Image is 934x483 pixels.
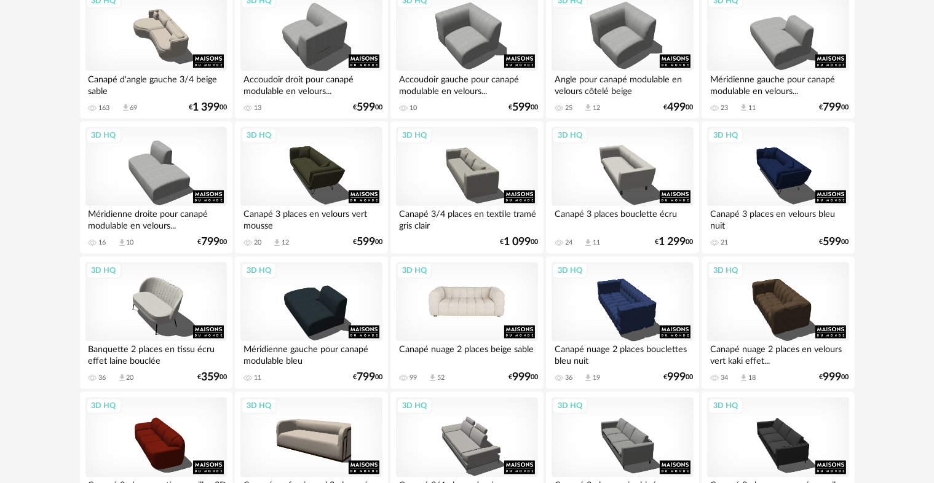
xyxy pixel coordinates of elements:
[396,342,537,366] div: Canapé nuage 2 places beige sable
[241,263,277,279] div: 3D HQ
[721,104,728,112] div: 23
[353,374,382,382] div: € 00
[282,239,289,248] div: 12
[254,104,261,112] div: 13
[241,398,277,414] div: 3D HQ
[509,374,538,382] div: € 00
[664,103,694,112] div: € 00
[240,206,382,231] div: Canapé 3 places en velours vert mousse
[552,342,693,366] div: Canapé nuage 2 places bouclettes bleu nuit
[390,122,543,254] a: 3D HQ Canapé 3/4 places en textile tramé gris clair €1 09900
[197,374,227,382] div: € 00
[820,374,849,382] div: € 00
[357,374,375,382] span: 799
[584,103,593,112] span: Download icon
[99,374,106,383] div: 36
[552,71,693,96] div: Angle pour canapé modulable en velours côtelé beige
[748,104,756,112] div: 11
[410,104,417,112] div: 10
[396,71,537,96] div: Accoudoir gauche pour canapé modulable en velours...
[552,128,588,144] div: 3D HQ
[820,238,849,247] div: € 00
[397,398,432,414] div: 3D HQ
[197,238,227,247] div: € 00
[80,257,232,390] a: 3D HQ Banquette 2 places en tissu écru effet laine bouclée 36 Download icon 20 €35900
[397,263,432,279] div: 3D HQ
[565,374,572,383] div: 36
[254,374,261,383] div: 11
[546,122,699,254] a: 3D HQ Canapé 3 places bouclette écru 24 Download icon 11 €1 29900
[659,238,686,247] span: 1 299
[240,71,382,96] div: Accoudoir droit pour canapé modulable en velours...
[86,263,122,279] div: 3D HQ
[201,374,220,382] span: 359
[353,103,382,112] div: € 00
[86,128,122,144] div: 3D HQ
[668,374,686,382] span: 999
[99,104,110,112] div: 163
[80,122,232,254] a: 3D HQ Méridienne droite pour canapé modulable en velours... 16 Download icon 10 €79900
[86,398,122,414] div: 3D HQ
[130,104,138,112] div: 69
[397,128,432,144] div: 3D HQ
[353,238,382,247] div: € 00
[552,206,693,231] div: Canapé 3 places bouclette écru
[254,239,261,248] div: 20
[552,263,588,279] div: 3D HQ
[272,238,282,248] span: Download icon
[201,238,220,247] span: 799
[721,374,728,383] div: 34
[565,104,572,112] div: 25
[121,103,130,112] span: Download icon
[584,374,593,383] span: Download icon
[702,122,854,254] a: 3D HQ Canapé 3 places en velours bleu nuit 21 €59900
[192,103,220,112] span: 1 399
[235,257,387,390] a: 3D HQ Méridienne gauche pour canapé modulable bleu 11 €79900
[500,238,538,247] div: € 00
[189,103,227,112] div: € 00
[593,239,600,248] div: 11
[85,342,227,366] div: Banquette 2 places en tissu écru effet laine bouclée
[85,71,227,96] div: Canapé d'angle gauche 3/4 beige sable
[509,103,538,112] div: € 00
[428,374,437,383] span: Download icon
[396,206,537,231] div: Canapé 3/4 places en textile tramé gris clair
[820,103,849,112] div: € 00
[593,104,600,112] div: 12
[127,374,134,383] div: 20
[823,103,842,112] span: 799
[127,239,134,248] div: 10
[823,238,842,247] span: 599
[512,103,531,112] span: 599
[240,342,382,366] div: Méridienne gauche pour canapé modulable bleu
[437,374,445,383] div: 52
[655,238,694,247] div: € 00
[584,238,593,248] span: Download icon
[593,374,600,383] div: 19
[235,122,387,254] a: 3D HQ Canapé 3 places en velours vert mousse 20 Download icon 12 €59900
[390,257,543,390] a: 3D HQ Canapé nuage 2 places beige sable 99 Download icon 52 €99900
[739,103,748,112] span: Download icon
[546,257,699,390] a: 3D HQ Canapé nuage 2 places bouclettes bleu nuit 36 Download icon 19 €99900
[565,239,572,248] div: 24
[117,374,127,383] span: Download icon
[748,374,756,383] div: 18
[823,374,842,382] span: 999
[707,206,849,231] div: Canapé 3 places en velours bleu nuit
[357,238,375,247] span: 599
[241,128,277,144] div: 3D HQ
[504,238,531,247] span: 1 099
[85,206,227,231] div: Méridienne droite pour canapé modulable en velours...
[702,257,854,390] a: 3D HQ Canapé nuage 2 places en velours vert kaki effet... 34 Download icon 18 €99900
[707,71,849,96] div: Méridienne gauche pour canapé modulable en velours...
[117,238,127,248] span: Download icon
[664,374,694,382] div: € 00
[708,128,743,144] div: 3D HQ
[512,374,531,382] span: 999
[99,239,106,248] div: 16
[410,374,417,383] div: 99
[707,342,849,366] div: Canapé nuage 2 places en velours vert kaki effet...
[739,374,748,383] span: Download icon
[708,263,743,279] div: 3D HQ
[552,398,588,414] div: 3D HQ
